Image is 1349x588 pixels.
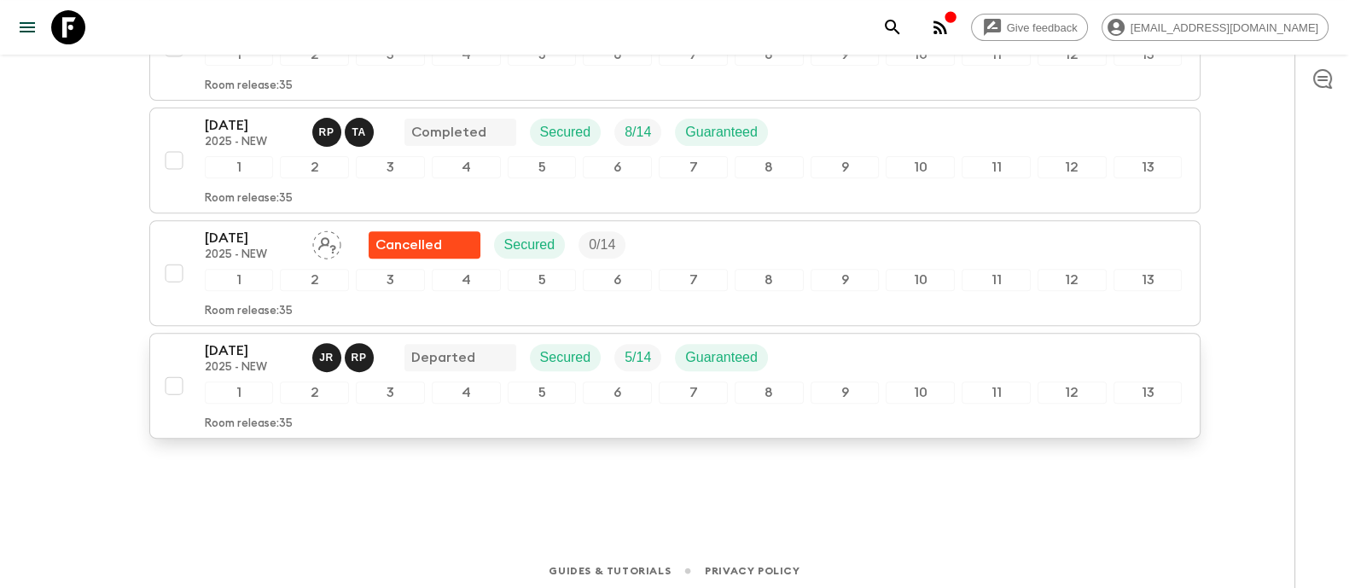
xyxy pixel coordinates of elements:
[1038,381,1107,404] div: 12
[886,44,955,66] div: 10
[280,156,349,178] div: 2
[583,381,652,404] div: 6
[356,381,425,404] div: 3
[375,235,442,255] p: Cancelled
[508,156,577,178] div: 5
[356,44,425,66] div: 3
[10,10,44,44] button: menu
[886,269,955,291] div: 10
[1038,156,1107,178] div: 12
[811,381,880,404] div: 9
[432,44,501,66] div: 4
[583,44,652,66] div: 6
[962,156,1031,178] div: 11
[312,236,341,249] span: Assign pack leader
[312,123,377,137] span: Roy Phang, Tiyon Anak Juna
[205,381,274,404] div: 1
[205,417,293,431] p: Room release: 35
[735,269,804,291] div: 8
[659,44,728,66] div: 7
[205,192,293,206] p: Room release: 35
[886,156,955,178] div: 10
[659,381,728,404] div: 7
[705,562,800,580] a: Privacy Policy
[205,79,293,93] p: Room release: 35
[625,347,651,368] p: 5 / 14
[432,269,501,291] div: 4
[540,347,591,368] p: Secured
[149,333,1201,439] button: [DATE]2025 - NEWJohan Roslan, Roy PhangDepartedSecuredTrip FillGuaranteed12345678910111213Room re...
[494,231,566,259] div: Secured
[735,381,804,404] div: 8
[432,156,501,178] div: 4
[356,269,425,291] div: 3
[1114,269,1183,291] div: 13
[614,344,661,371] div: Trip Fill
[962,269,1031,291] div: 11
[962,44,1031,66] div: 11
[540,122,591,143] p: Secured
[530,119,602,146] div: Secured
[735,156,804,178] div: 8
[312,348,377,362] span: Johan Roslan, Roy Phang
[1114,381,1183,404] div: 13
[205,136,299,149] p: 2025 - NEW
[962,381,1031,404] div: 11
[280,44,349,66] div: 2
[1114,156,1183,178] div: 13
[205,269,274,291] div: 1
[811,156,880,178] div: 9
[432,381,501,404] div: 4
[1114,44,1183,66] div: 13
[971,14,1088,41] a: Give feedback
[685,122,758,143] p: Guaranteed
[508,269,577,291] div: 5
[811,44,880,66] div: 9
[659,269,728,291] div: 7
[205,44,274,66] div: 1
[411,122,486,143] p: Completed
[530,344,602,371] div: Secured
[504,235,555,255] p: Secured
[205,248,299,262] p: 2025 - NEW
[875,10,910,44] button: search adventures
[411,347,475,368] p: Departed
[811,269,880,291] div: 9
[205,156,274,178] div: 1
[280,269,349,291] div: 2
[369,231,480,259] div: Flash Pack cancellation
[579,231,625,259] div: Trip Fill
[1038,44,1107,66] div: 12
[589,235,615,255] p: 0 / 14
[508,44,577,66] div: 5
[1121,21,1328,34] span: [EMAIL_ADDRESS][DOMAIN_NAME]
[205,115,299,136] p: [DATE]
[205,228,299,248] p: [DATE]
[583,156,652,178] div: 6
[508,381,577,404] div: 5
[997,21,1087,34] span: Give feedback
[583,269,652,291] div: 6
[614,119,661,146] div: Trip Fill
[149,220,1201,326] button: [DATE]2025 - NEWAssign pack leaderFlash Pack cancellationSecuredTrip Fill12345678910111213Room re...
[280,381,349,404] div: 2
[356,156,425,178] div: 3
[1038,269,1107,291] div: 12
[549,562,671,580] a: Guides & Tutorials
[205,361,299,375] p: 2025 - NEW
[886,381,955,404] div: 10
[685,347,758,368] p: Guaranteed
[149,108,1201,213] button: [DATE]2025 - NEWRoy Phang, Tiyon Anak JunaCompletedSecuredTrip FillGuaranteed12345678910111213Roo...
[735,44,804,66] div: 8
[659,156,728,178] div: 7
[205,305,293,318] p: Room release: 35
[1102,14,1329,41] div: [EMAIL_ADDRESS][DOMAIN_NAME]
[205,341,299,361] p: [DATE]
[625,122,651,143] p: 8 / 14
